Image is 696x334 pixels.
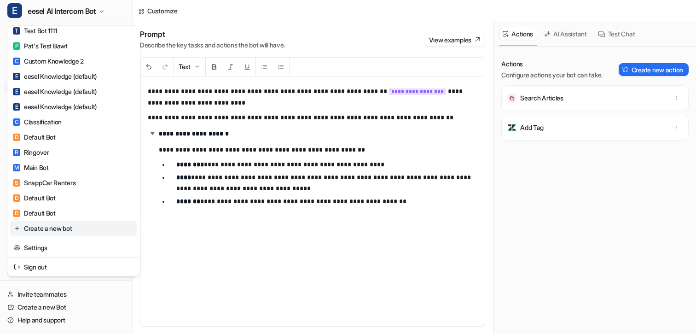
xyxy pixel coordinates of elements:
a: Create a new bot [10,221,137,236]
a: Sign out [10,259,137,275]
span: D [13,134,20,141]
span: C [13,118,20,126]
span: D [13,194,20,202]
span: C [13,58,20,65]
div: Main Bot [13,163,49,172]
div: Ringover [13,147,49,157]
span: E [13,88,20,95]
div: Default Bot [13,193,56,203]
div: eesel Knowledge (default) [13,71,97,81]
span: E [13,103,20,111]
div: eesel Knowledge (default) [13,102,97,111]
a: Settings [10,240,137,255]
span: T [13,27,20,35]
img: reset [14,243,20,252]
span: E [7,3,22,18]
div: Custom Knowledge 2 [13,56,84,66]
div: Default Bot [13,208,56,218]
img: reset [14,262,20,272]
img: reset [14,223,20,233]
span: P [13,42,20,50]
div: SnappCar Renters [13,178,76,188]
div: Default Bot [13,132,56,142]
div: Classification [13,117,62,127]
span: D [13,210,20,217]
span: eesel AI Intercom Bot [28,5,96,18]
div: Eeesel AI Intercom Bot [7,26,140,276]
span: E [13,73,20,80]
span: M [13,164,20,171]
div: Test Bot 1111 [13,26,57,35]
div: eesel Knowledge (default) [13,87,97,96]
span: R [13,149,20,156]
span: S [13,179,20,187]
div: Pat's Test Bawt [13,41,68,51]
